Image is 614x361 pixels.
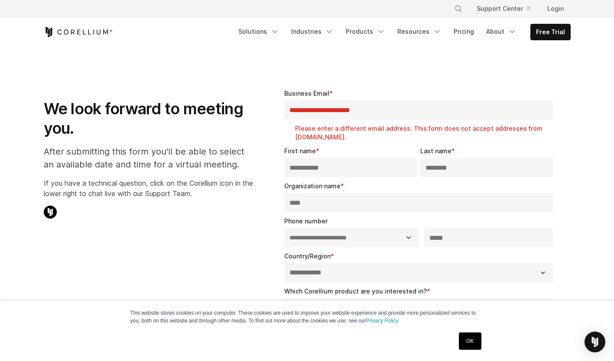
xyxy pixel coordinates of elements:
img: Corellium Chat Icon [44,206,57,219]
div: Navigation Menu [233,24,571,40]
p: This website stores cookies on your computer. These cookies are used to improve your website expe... [130,309,484,325]
a: Resources [392,24,447,39]
a: Products [341,24,390,39]
span: Last name [420,147,452,155]
p: After submitting this form you'll be able to select an available date and time for a virtual meet... [44,145,253,171]
span: Business Email [284,90,329,97]
button: Search [451,1,466,16]
span: Organization name [284,182,341,190]
span: Phone number [284,217,328,225]
span: Country/Region [284,252,331,260]
a: Login [540,1,571,16]
a: OK [459,332,481,350]
a: Free Trial [531,24,570,40]
div: Open Intercom Messenger [585,332,605,352]
span: First name [284,147,316,155]
a: Solutions [233,24,284,39]
a: Corellium Home [44,27,113,37]
p: If you have a technical question, click on the Corellium icon in the lower right to chat live wit... [44,178,253,199]
label: Please enter a different email address. This form does not accept addresses from [DOMAIN_NAME]. [295,124,557,142]
a: Privacy Policy. [366,318,400,324]
h1: We look forward to meeting you. [44,99,253,138]
a: Industries [286,24,339,39]
a: Support Center [470,1,537,16]
a: About [481,24,522,39]
div: Navigation Menu [444,1,571,16]
a: Pricing [448,24,479,39]
span: Which Corellium product are you interested in? [284,287,427,295]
